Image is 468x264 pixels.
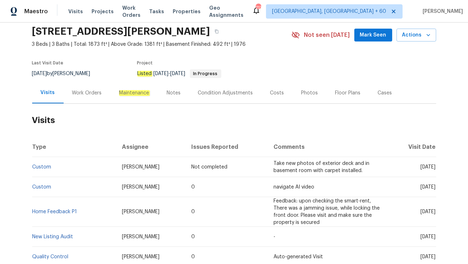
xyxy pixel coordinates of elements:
button: Mark Seen [354,29,392,42]
a: Home Feedback P1 [33,209,77,214]
span: Work Orders [122,4,141,19]
span: In Progress [191,72,221,76]
div: Notes [167,89,181,97]
span: Projects [92,8,114,15]
span: Actions [402,31,430,40]
div: by [PERSON_NAME] [32,69,99,78]
span: Not seen [DATE] [304,31,350,39]
span: - [274,234,275,239]
span: [PERSON_NAME] [122,209,159,214]
span: [PERSON_NAME] [122,185,159,190]
span: [DATE] [171,71,186,76]
span: Geo Assignments [209,4,243,19]
span: Project [137,61,153,65]
div: Condition Adjustments [198,89,253,97]
th: Comments [268,137,389,157]
span: [GEOGRAPHIC_DATA], [GEOGRAPHIC_DATA] + 60 [272,8,386,15]
span: 0 [191,234,195,239]
a: New Listing Audit [33,234,73,239]
span: - [154,71,186,76]
span: [DATE] [154,71,169,76]
h2: [STREET_ADDRESS][PERSON_NAME] [32,28,210,35]
span: Visits [68,8,83,15]
span: [DATE] [32,71,47,76]
div: Work Orders [72,89,102,97]
span: Take new photos of exterior deck and in basement room with carpet installed. [274,161,369,173]
button: Copy Address [210,25,223,38]
span: [DATE] [421,185,436,190]
a: Custom [33,165,51,170]
span: [PERSON_NAME] [420,8,463,15]
em: Maintenance [119,90,150,96]
span: Properties [173,8,201,15]
th: Type [32,137,117,157]
span: [DATE] [421,165,436,170]
span: 0 [191,185,195,190]
div: Visits [41,89,55,96]
th: Issues Reported [186,137,268,157]
span: [DATE] [421,209,436,214]
span: Auto-generated Visit [274,254,323,259]
span: navigate AI video [274,185,314,190]
span: 0 [191,209,195,214]
th: Visit Date [389,137,436,157]
button: Actions [396,29,436,42]
span: Mark Seen [360,31,386,40]
div: Costs [270,89,284,97]
span: [DATE] [421,254,436,259]
span: Not completed [191,165,227,170]
div: Photos [301,89,318,97]
div: 713 [256,4,261,11]
span: Last Visit Date [32,61,64,65]
span: [PERSON_NAME] [122,254,159,259]
div: Cases [378,89,392,97]
span: [PERSON_NAME] [122,234,159,239]
em: Listed [137,71,152,77]
th: Assignee [116,137,186,157]
span: 0 [191,254,195,259]
span: Maestro [24,8,48,15]
span: [DATE] [421,234,436,239]
span: 3 Beds | 3 Baths | Total: 1873 ft² | Above Grade: 1381 ft² | Basement Finished: 492 ft² | 1976 [32,41,291,48]
div: Floor Plans [335,89,361,97]
a: Quality Control [33,254,69,259]
span: Tasks [149,9,164,14]
h2: Visits [32,104,436,137]
span: Feedback: upon checking the smart-rent, There was a jamming issue, while locking the front door. ... [274,199,380,225]
span: [PERSON_NAME] [122,165,159,170]
a: Custom [33,185,51,190]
